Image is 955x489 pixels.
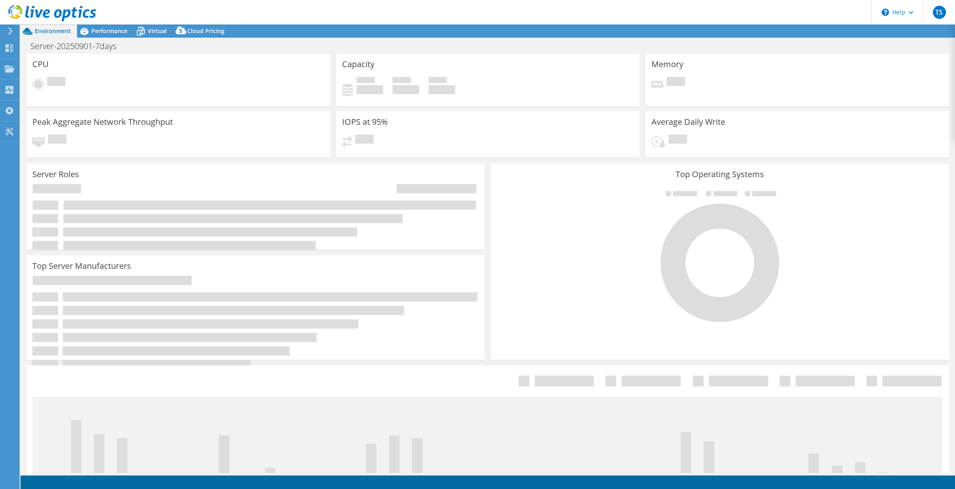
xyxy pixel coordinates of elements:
span: Virtual [148,27,167,35]
span: Pending [48,135,66,146]
span: Pending [355,135,374,146]
h3: Server Roles [32,170,79,179]
h3: IOPS at 95% [342,117,388,126]
h3: CPU [32,60,49,69]
svg: \n [882,9,889,16]
span: Cloud Pricing [187,27,225,35]
span: Performance [91,27,127,35]
span: Environment [35,27,71,35]
h4: 0 GiB [392,85,419,94]
h3: Average Daily Write [651,117,725,126]
span: Total [429,77,447,85]
span: Pending [47,77,66,88]
span: Free [392,77,411,85]
span: TS [933,6,946,19]
h3: Memory [651,60,683,69]
span: Used [356,77,375,85]
h3: Top Server Manufacturers [32,261,131,270]
h3: Peak Aggregate Network Throughput [32,117,173,126]
h1: Server-20250901-7days [27,42,129,51]
span: Pending [667,77,685,88]
h3: Capacity [342,60,374,69]
h4: 0 GiB [356,85,383,94]
span: Pending [669,135,687,146]
h3: Top Operating Systems [497,170,943,179]
h4: 0 GiB [429,85,455,94]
